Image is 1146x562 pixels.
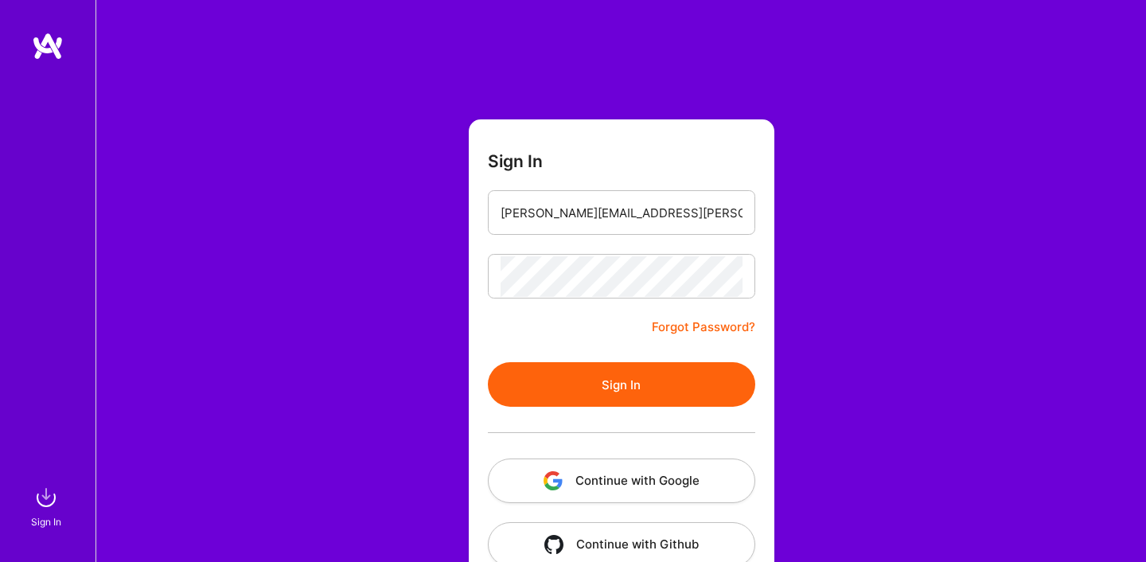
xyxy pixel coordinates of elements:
[32,32,64,60] img: logo
[652,318,755,337] a: Forgot Password?
[488,459,755,503] button: Continue with Google
[544,535,563,554] img: icon
[30,482,62,513] img: sign in
[31,513,61,530] div: Sign In
[33,482,62,530] a: sign inSign In
[501,193,743,233] input: Email...
[488,151,543,171] h3: Sign In
[488,362,755,407] button: Sign In
[544,471,563,490] img: icon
